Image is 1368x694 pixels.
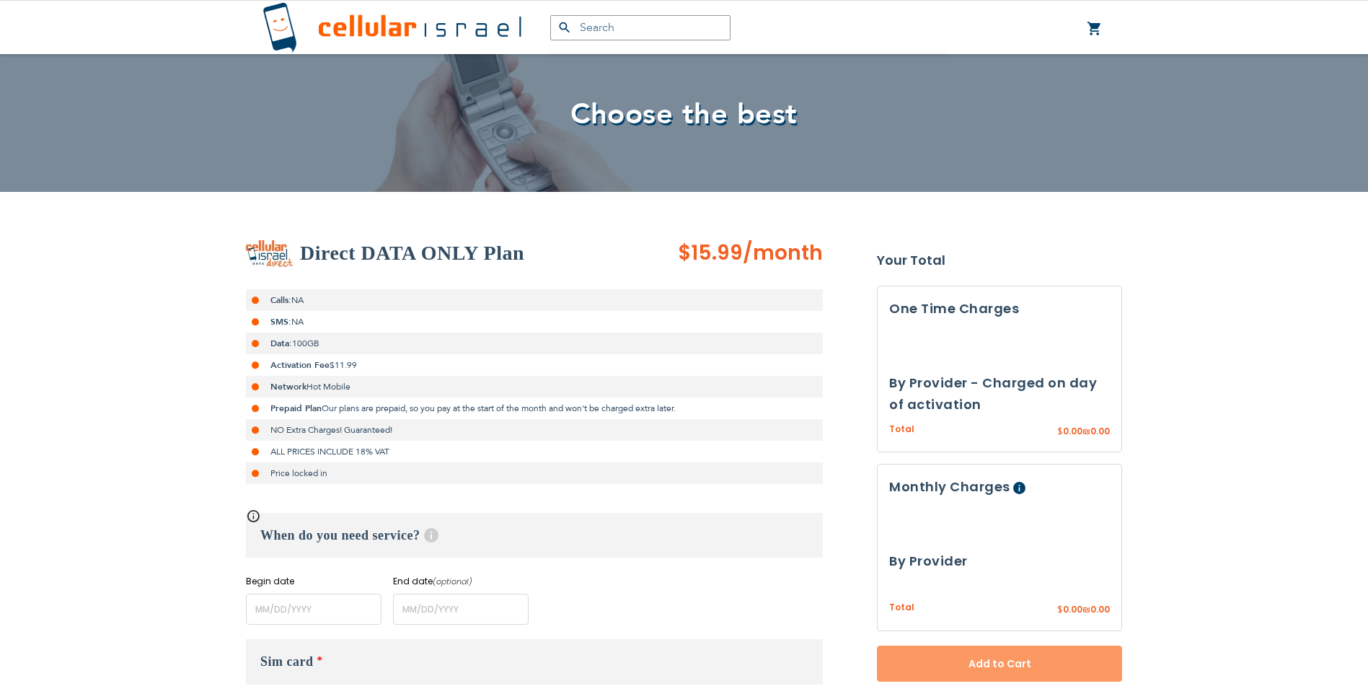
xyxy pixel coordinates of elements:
[889,478,1010,496] span: Monthly Charges
[743,239,823,268] span: /month
[1063,604,1082,616] span: 0.00
[393,594,529,625] input: MM/DD/YYYY
[270,294,291,306] strong: Calls:
[1057,605,1063,618] span: $
[306,381,350,392] span: Hot Mobile
[889,423,914,436] span: Total
[393,575,529,588] label: End date
[246,419,823,441] li: NO Extra Charges! Guaranteed!
[1013,483,1025,495] span: Help
[246,441,823,462] li: ALL PRICES INCLUDE 18% VAT
[246,289,823,311] li: NA
[270,359,330,371] strong: Activation Fee
[889,372,1110,416] h3: By Provider - Charged on day of activation
[433,576,472,587] i: (optional)
[246,513,823,558] h3: When do you need service?
[678,239,743,267] span: $15.99
[550,15,731,40] input: Search
[246,240,293,267] img: Direct DATA Only
[270,381,306,392] strong: Network
[1090,604,1110,616] span: 0.00
[260,654,314,669] span: Sim card
[889,602,914,615] span: Total
[877,250,1122,271] strong: Your Total
[1057,426,1063,439] span: $
[246,575,381,588] label: Begin date
[246,594,381,625] input: MM/DD/YYYY
[246,333,823,354] li: 100GB
[330,359,357,371] span: $11.99
[1090,425,1110,437] span: 0.00
[262,2,521,53] img: Cellular Israel Logo
[270,403,322,414] strong: Prepaid Plan
[424,528,438,543] span: Help
[246,311,823,333] li: NA
[1082,605,1090,618] span: ₪
[570,95,798,134] span: Choose the best
[889,298,1110,320] h3: One Time Charges
[246,462,823,484] li: Price locked in
[270,316,291,328] strong: SMS:
[889,551,1110,573] h3: By Provider
[270,338,292,349] strong: Data:
[300,239,524,268] h2: Direct DATA ONLY Plan
[1082,426,1090,439] span: ₪
[322,403,676,414] span: Our plans are prepaid, so you pay at the start of the month and won't be charged extra later.
[1063,425,1082,437] span: 0.00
